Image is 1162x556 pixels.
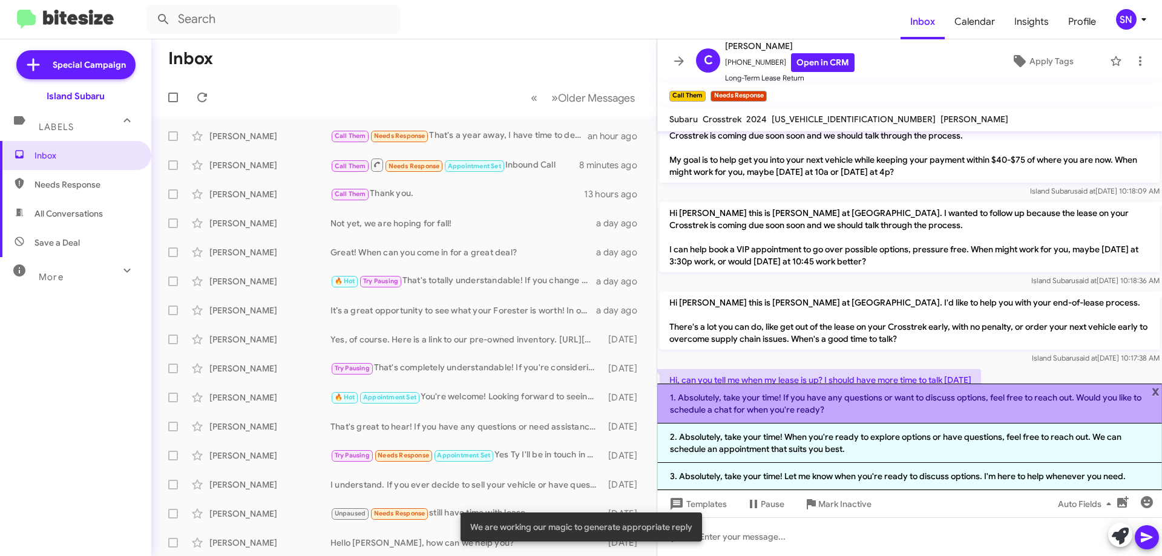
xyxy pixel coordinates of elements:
[596,217,647,229] div: a day ago
[209,159,330,171] div: [PERSON_NAME]
[660,292,1160,350] p: Hi [PERSON_NAME] this is [PERSON_NAME] at [GEOGRAPHIC_DATA]. I'd like to help you with your end-o...
[209,333,330,345] div: [PERSON_NAME]
[524,85,642,110] nav: Page navigation example
[1076,353,1097,362] span: said at
[1031,276,1160,285] span: Island Subaru [DATE] 10:18:36 AM
[330,448,602,462] div: Yes Ty I'll be in touch in a few months
[34,178,137,191] span: Needs Response
[772,114,936,125] span: [US_VEHICLE_IDENTIFICATION_NUMBER]
[335,509,366,517] span: Unpaused
[711,91,766,102] small: Needs Response
[602,362,647,374] div: [DATE]
[1005,4,1059,39] a: Insights
[374,132,425,140] span: Needs Response
[794,493,881,515] button: Mark Inactive
[330,361,602,375] div: That's completely understandable! If you're considering selling your vehicle in the future, let u...
[34,149,137,162] span: Inbox
[669,91,706,102] small: Call Them
[791,53,855,72] a: Open in CRM
[209,130,330,142] div: [PERSON_NAME]
[940,114,1008,125] span: [PERSON_NAME]
[725,39,855,53] span: [PERSON_NAME]
[660,202,1160,272] p: Hi [PERSON_NAME] this is [PERSON_NAME] at [GEOGRAPHIC_DATA]. I wanted to follow up because the le...
[330,274,596,288] div: That's totally understandable! If you change your mind or have questions before then, feel free t...
[209,304,330,316] div: [PERSON_NAME]
[330,217,596,229] div: Not yet, we are hoping for fall!
[660,113,1160,183] p: Hi [PERSON_NAME] this is [PERSON_NAME] at [GEOGRAPHIC_DATA]. I wanted to follow up because the le...
[725,72,855,84] span: Long-Term Lease Return
[657,384,1162,424] li: 1. Absolutely, take your time! If you have any questions or want to discuss options, feel free to...
[209,391,330,404] div: [PERSON_NAME]
[1059,4,1106,39] a: Profile
[602,420,647,433] div: [DATE]
[330,390,602,404] div: You're welcome! Looking forward to seeing you on the 20th at 2:00 PM.
[330,246,596,258] div: Great! When can you come in for a great deal?
[531,90,537,105] span: «
[579,159,647,171] div: 8 minutes ago
[1032,353,1160,362] span: Island Subaru [DATE] 10:17:38 AM
[209,450,330,462] div: [PERSON_NAME]
[374,509,425,517] span: Needs Response
[584,188,647,200] div: 13 hours ago
[1075,276,1097,285] span: said at
[596,275,647,287] div: a day ago
[901,4,945,39] a: Inbox
[980,50,1104,72] button: Apply Tags
[39,272,64,283] span: More
[39,122,74,132] span: Labels
[1106,9,1149,30] button: SN
[47,90,105,102] div: Island Subaru
[1048,493,1126,515] button: Auto Fields
[378,451,429,459] span: Needs Response
[330,479,602,491] div: I understand. If you ever decide to sell your vehicle or have questions in the future, feel free ...
[602,333,647,345] div: [DATE]
[551,90,558,105] span: »
[1029,50,1074,72] span: Apply Tags
[596,246,647,258] div: a day ago
[524,85,545,110] button: Previous
[335,277,355,285] span: 🔥 Hot
[669,114,698,125] span: Subaru
[330,129,588,143] div: That's a year away, I have time to decide. Thank you
[704,51,713,70] span: C
[1116,9,1137,30] div: SN
[168,49,213,68] h1: Inbox
[746,114,767,125] span: 2024
[34,237,80,249] span: Save a Deal
[34,208,103,220] span: All Conversations
[335,162,366,170] span: Call Them
[602,479,647,491] div: [DATE]
[1152,384,1160,398] span: x
[16,50,136,79] a: Special Campaign
[209,217,330,229] div: [PERSON_NAME]
[667,493,727,515] span: Templates
[470,521,692,533] span: We are working our magic to generate appropriate reply
[330,333,602,345] div: Yes, of course. Here is a link to our pre-owned inventory. [URL][DOMAIN_NAME].
[737,493,794,515] button: Pause
[1058,493,1116,515] span: Auto Fields
[335,132,366,140] span: Call Them
[596,304,647,316] div: a day ago
[558,91,635,105] span: Older Messages
[657,463,1162,490] li: 3. Absolutely, take your time! Let me know when you're ready to discuss options. I'm here to help...
[657,424,1162,463] li: 2. Absolutely, take your time! When you're ready to explore options or have questions, feel free ...
[602,450,647,462] div: [DATE]
[330,420,602,433] div: That's great to hear! If you have any questions or need assistance with your current vehicle, fee...
[330,506,602,520] div: still have time with lease
[363,393,416,401] span: Appointment Set
[335,190,366,198] span: Call Them
[209,246,330,258] div: [PERSON_NAME]
[209,537,330,549] div: [PERSON_NAME]
[660,369,981,391] p: Hi, can you tell me when my lease is up? I should have more time to talk [DATE]
[209,275,330,287] div: [PERSON_NAME]
[818,493,871,515] span: Mark Inactive
[330,304,596,316] div: It’s a great opportunity to see what your Forester is worth! In order to determine how much your ...
[335,393,355,401] span: 🔥 Hot
[389,162,440,170] span: Needs Response
[761,493,784,515] span: Pause
[330,537,602,549] div: Hello [PERSON_NAME], how can we help you?
[53,59,126,71] span: Special Campaign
